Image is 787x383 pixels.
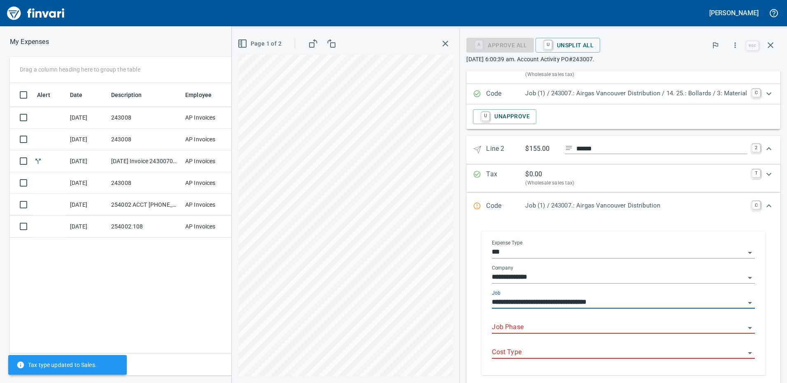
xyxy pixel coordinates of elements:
[111,90,153,100] span: Description
[108,216,182,238] td: 254002.108
[5,3,67,23] img: Finvari
[525,89,747,98] p: Job (1) / 243007.: Airgas Vancouver Distribution / 14. 25.: Bollards / 3: Material
[480,110,530,124] span: Unapprove
[108,107,182,129] td: 243008
[744,272,756,284] button: Open
[182,172,244,194] td: AP Invoices
[709,9,759,17] h5: [PERSON_NAME]
[473,109,536,124] button: UUnapprove
[70,90,93,100] span: Date
[108,194,182,216] td: 254002 ACCT [PHONE_NUMBER]
[707,7,761,19] button: [PERSON_NAME]
[70,90,83,100] span: Date
[752,201,760,209] a: C
[34,158,42,164] span: Split transaction
[182,129,244,150] td: AP Invoices
[744,322,756,334] button: Open
[486,201,525,212] p: Code
[108,129,182,150] td: 243008
[466,104,780,129] div: Expand
[744,297,756,309] button: Open
[542,38,594,52] span: Unsplit All
[525,179,747,187] p: (Wholesale sales tax)
[67,129,108,150] td: [DATE]
[111,90,142,100] span: Description
[67,107,108,129] td: [DATE]
[37,90,50,100] span: Alert
[67,172,108,194] td: [DATE]
[486,169,525,187] p: Tax
[10,37,49,47] p: My Expenses
[185,90,222,100] span: Employee
[726,36,744,54] button: More
[239,39,282,49] span: Page 1 of 2
[536,38,600,53] button: UUnsplit All
[525,71,747,79] p: (Wholesale sales tax)
[67,150,108,172] td: [DATE]
[752,89,760,97] a: C
[492,241,522,246] label: Expense Type
[182,107,244,129] td: AP Invoices
[466,164,780,192] div: Expand
[16,361,97,369] span: Tax type updated to Sales.
[752,169,760,178] a: T
[236,36,285,51] button: Page 1 of 2
[482,112,489,121] a: U
[544,40,552,49] a: U
[744,247,756,258] button: Open
[746,41,759,50] a: esc
[492,291,501,296] label: Job
[525,144,558,154] p: $155.00
[108,172,182,194] td: 243008
[466,55,780,63] p: [DATE] 6:00:39 am. Account Activity PO#243007.
[466,136,780,164] div: Expand
[185,90,212,100] span: Employee
[466,84,780,104] div: Expand
[525,201,747,210] p: Job (1) / 243007.: Airgas Vancouver Distribution
[108,150,182,172] td: [DATE] Invoice 243007090825 from Tapani Materials (1-29544)
[20,65,140,74] p: Drag a column heading here to group the table
[37,90,61,100] span: Alert
[706,36,724,54] button: Flag
[525,169,542,179] p: $ 0.00
[466,41,533,48] div: Expense Type required
[486,144,525,156] p: Line 2
[486,89,525,99] p: Code
[744,35,780,55] span: Close invoice
[744,347,756,359] button: Open
[492,266,513,271] label: Company
[752,144,760,152] a: 2
[67,216,108,238] td: [DATE]
[67,194,108,216] td: [DATE]
[10,37,49,47] nav: breadcrumb
[466,193,780,220] div: Expand
[182,194,244,216] td: AP Invoices
[182,216,244,238] td: AP Invoices
[182,150,244,172] td: AP Invoices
